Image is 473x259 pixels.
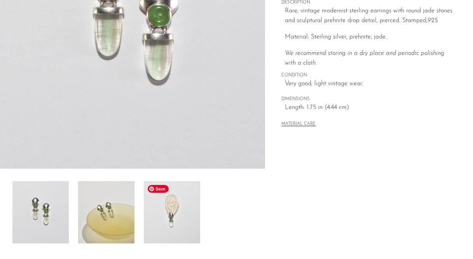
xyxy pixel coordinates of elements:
[78,181,134,243] img: Prehnite Jade Earrings
[281,96,456,103] span: DIMENSIONS
[285,6,456,26] p: Rare, vintage modernist sterling earrings with round jade stones and sculptural prehnite drop det...
[285,32,456,42] p: Material: Sterling silver, prehnite, jade.
[285,79,456,89] span: Very good; light vintage wear.
[428,18,439,24] em: 925.
[285,50,444,67] i: We recommend storing in a dry place and periodic polishing with a cloth.
[285,103,456,113] span: Length: 1.75 in (4.44 cm)
[281,72,456,79] span: CONDITION
[144,181,200,243] img: Prehnite Jade Earrings
[281,122,316,127] button: MATERIAL CARE
[12,181,69,243] img: Prehnite Jade Earrings
[148,185,169,193] span: Save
